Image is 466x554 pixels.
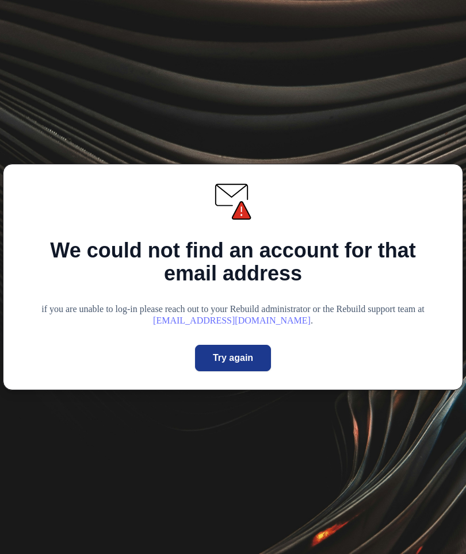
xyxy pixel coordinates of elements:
a: [EMAIL_ADDRESS][DOMAIN_NAME] [153,316,311,325]
h1: We could not find an account for that email address [22,239,444,285]
img: no-user.svg [214,183,253,221]
p: if you are unable to log-in please reach out to your Rebuild administrator or the Rebuild support... [41,303,425,326]
div: Try again [213,351,253,365]
button: Try again [195,345,271,371]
